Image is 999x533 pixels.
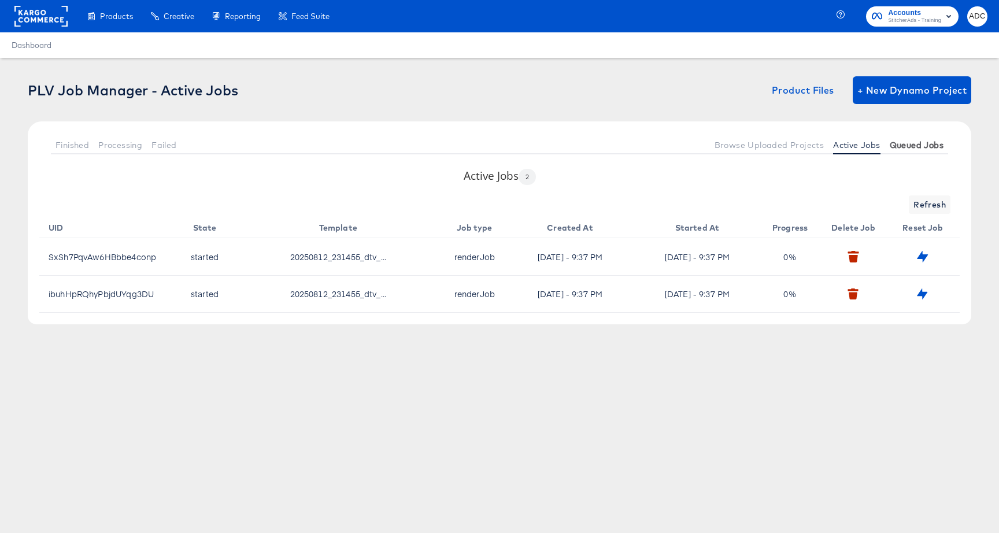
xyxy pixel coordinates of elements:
[445,214,509,238] th: Job type
[290,251,386,262] span: 20250812_231455_dtv_570_showcase_template_20_meta_1x1_collected_15_imeshs.aep
[857,82,967,98] span: + New Dynamo Project
[890,140,943,150] span: Queued Jobs
[178,214,236,238] th: State
[866,6,959,27] button: AccountsStitcherAds - Training
[236,214,445,238] th: Template
[909,195,950,214] button: Refresh
[12,40,51,50] a: Dashboard
[178,276,236,313] td: started
[509,276,636,313] td: [DATE] - 9:37 PM
[636,238,763,275] td: [DATE] - 9:37 PM
[509,214,636,238] th: Created At
[833,140,880,150] span: Active Jobs
[178,238,236,275] td: started
[225,12,261,21] span: Reporting
[519,173,536,181] span: 2
[151,140,176,150] span: Failed
[445,238,509,275] td: renderJob
[291,12,330,21] span: Feed Suite
[890,214,960,238] th: Reset Job
[763,238,821,275] td: 0 %
[509,238,636,275] td: [DATE] - 9:37 PM
[972,10,983,23] span: ADC
[888,7,941,19] span: Accounts
[913,198,946,212] span: Refresh
[967,6,987,27] button: ADC
[39,238,178,275] td: SxSh7PqvAw6HBbbe4conp
[763,214,821,238] th: Progress
[715,140,824,150] span: Browse Uploaded Projects
[772,82,834,98] span: Product Files
[28,82,238,98] div: PLV Job Manager - Active Jobs
[100,12,133,21] span: Products
[767,76,839,104] button: Product Files
[636,276,763,313] td: [DATE] - 9:37 PM
[98,140,142,150] span: Processing
[39,214,178,238] th: UID
[763,276,821,313] td: 0 %
[636,214,763,238] th: Started At
[888,16,941,25] span: StitcherAds - Training
[290,288,386,299] span: 20250812_231455_dtv_570_showcase_template_20_meta_1x1_collected_15_imeshs.aep
[55,140,89,150] span: Finished
[39,276,178,313] td: ibuhHpRQhyPbjdUYqg3DU
[445,276,509,313] td: renderJob
[821,214,890,238] th: Delete Job
[464,168,536,185] h3: Active Jobs
[853,76,971,104] button: + New Dynamo Project
[164,12,194,21] span: Creative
